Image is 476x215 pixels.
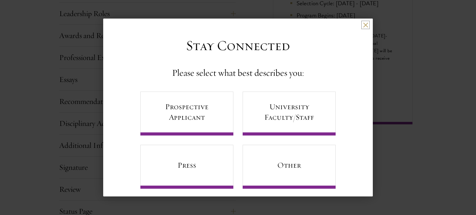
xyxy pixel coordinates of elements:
a: Prospective Applicant [140,92,233,135]
a: Other [243,145,336,189]
a: University Faculty/Staff [243,92,336,135]
h3: Stay Connected [186,37,290,54]
h4: Please select what best describes you: [172,67,304,79]
a: Press [140,145,233,189]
